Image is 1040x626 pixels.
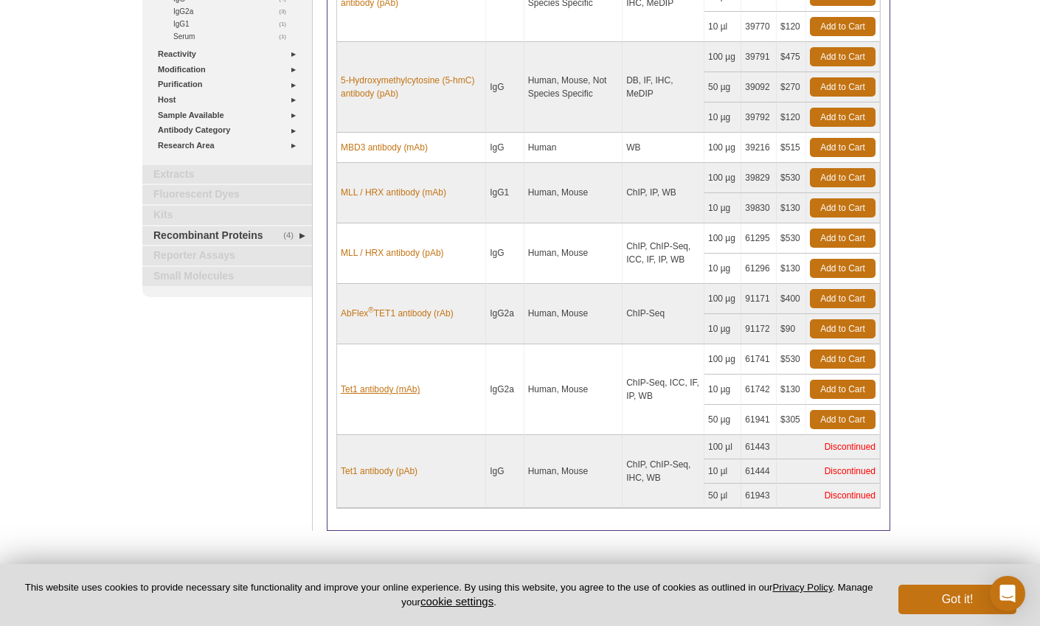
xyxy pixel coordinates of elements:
[741,193,777,223] td: 39830
[524,42,623,133] td: Human, Mouse, Not Species Specific
[810,410,876,429] a: Add to Cart
[341,383,420,396] a: Tet1 antibody (mAb)
[777,42,806,72] td: $475
[704,12,741,42] td: 10 µl
[341,141,428,154] a: MBD3 antibody (mAb)
[524,344,623,435] td: Human, Mouse
[772,582,832,593] a: Privacy Policy
[158,92,303,108] a: Host
[777,102,806,133] td: $120
[704,375,741,405] td: 10 µg
[810,289,876,308] a: Add to Cart
[279,5,294,18] span: (3)
[623,344,704,435] td: ChIP-Seq, ICC, IF, IP, WB
[142,226,312,246] a: (4)Recombinant Proteins
[704,133,741,163] td: 100 µg
[704,284,741,314] td: 100 µg
[279,30,294,43] span: (1)
[741,163,777,193] td: 39829
[777,375,806,405] td: $130
[704,459,741,484] td: 10 µl
[810,77,876,97] a: Add to Cart
[810,349,876,369] a: Add to Cart
[898,585,1016,614] button: Got it!
[741,435,777,459] td: 61443
[741,254,777,284] td: 61296
[810,108,876,127] a: Add to Cart
[524,223,623,284] td: Human, Mouse
[741,314,777,344] td: 91172
[704,405,741,435] td: 50 µg
[173,5,294,18] a: (3)IgG2a
[486,284,524,344] td: IgG2a
[741,375,777,405] td: 61742
[486,344,524,435] td: IgG2a
[810,138,876,157] a: Add to Cart
[777,254,806,284] td: $130
[368,306,373,314] sup: ®
[704,484,741,508] td: 50 µl
[741,102,777,133] td: 39792
[283,226,302,246] span: (4)
[158,122,303,138] a: Antibody Category
[623,133,704,163] td: WB
[524,163,623,223] td: Human, Mouse
[524,284,623,344] td: Human, Mouse
[704,102,741,133] td: 10 µg
[623,42,704,133] td: DB, IF, IHC, MeDIP
[704,254,741,284] td: 10 µg
[741,12,777,42] td: 39770
[741,484,777,508] td: 61943
[810,259,876,278] a: Add to Cart
[142,267,312,286] a: Small Molecules
[341,74,482,100] a: 5-Hydroxymethylcytosine (5-hmC) antibody (pAb)
[777,405,806,435] td: $305
[741,459,777,484] td: 61444
[341,307,454,320] a: AbFlex®TET1 antibody (rAb)
[524,133,623,163] td: Human
[486,223,524,284] td: IgG
[810,198,876,218] a: Add to Cart
[704,42,741,72] td: 100 µg
[810,380,876,399] a: Add to Cart
[24,581,874,609] p: This website uses cookies to provide necessary site functionality and improve your online experie...
[990,576,1025,611] div: Open Intercom Messenger
[704,314,741,344] td: 10 µg
[486,133,524,163] td: IgG
[486,42,524,133] td: IgG
[777,223,806,254] td: $530
[741,72,777,102] td: 39092
[623,223,704,284] td: ChIP, ChIP-Seq, ICC, IF, IP, WB
[341,465,417,478] a: Tet1 antibody (pAb)
[777,435,880,459] td: Discontinued
[777,484,880,508] td: Discontinued
[341,186,446,199] a: MLL / HRX antibody (mAb)
[142,246,312,265] a: Reporter Assays
[704,223,741,254] td: 100 µg
[142,165,312,184] a: Extracts
[142,185,312,204] a: Fluorescent Dyes
[158,138,303,153] a: Research Area
[341,246,444,260] a: MLL / HRX antibody (pAb)
[810,47,876,66] a: Add to Cart
[704,344,741,375] td: 100 µg
[142,206,312,225] a: Kits
[741,42,777,72] td: 39791
[623,435,704,508] td: ChIP, ChIP-Seq, IHC, WB
[486,163,524,223] td: IgG1
[777,133,806,163] td: $515
[741,405,777,435] td: 61941
[777,459,880,484] td: Discontinued
[704,163,741,193] td: 100 µg
[777,163,806,193] td: $530
[777,314,806,344] td: $90
[810,17,876,36] a: Add to Cart
[173,18,294,30] a: (1)IgG1
[810,168,876,187] a: Add to Cart
[173,30,294,43] a: (1)Serum
[158,77,303,92] a: Purification
[741,344,777,375] td: 61741
[704,435,741,459] td: 100 µl
[810,319,876,338] a: Add to Cart
[704,193,741,223] td: 10 µg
